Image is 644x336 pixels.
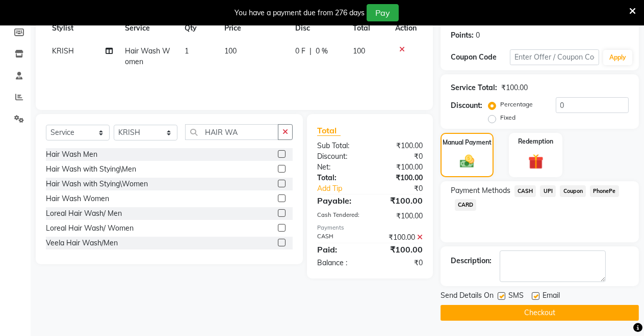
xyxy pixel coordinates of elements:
div: Hair Wash Women [46,193,109,204]
div: ₹100.00 [501,82,528,93]
div: Discount: [451,100,482,111]
span: 0 F [295,46,305,57]
button: Apply [603,50,632,65]
div: Coupon Code [451,52,510,63]
th: Disc [289,17,347,40]
span: Total [317,125,341,136]
th: Total [347,17,389,40]
span: Send Details On [441,290,494,303]
span: | [310,46,312,57]
span: UPI [540,185,556,197]
div: ₹100.00 [370,243,430,256]
div: ₹100.00 [370,162,430,173]
div: Paid: [310,243,370,256]
div: Payable: [310,194,370,207]
div: Total: [310,173,370,183]
input: Search or Scan [185,124,278,140]
div: Payments [317,223,423,232]
th: Service [119,17,178,40]
div: Balance : [310,258,370,268]
span: 0 % [316,46,328,57]
span: Email [543,290,560,303]
span: 100 [224,46,237,55]
div: Hair Wash with Stying\Men [46,164,136,175]
div: You have a payment due from 276 days [235,8,365,18]
button: Pay [367,4,399,21]
th: Price [218,17,289,40]
input: Enter Offer / Coupon Code [510,49,599,65]
div: ₹100.00 [370,173,430,183]
span: Payment Methods [451,185,510,196]
div: Cash Tendered: [310,211,370,221]
div: CASH [310,232,370,243]
span: SMS [508,290,524,303]
div: Hair Wash Men [46,149,97,160]
div: ₹0 [380,183,430,194]
div: Hair Wash with Stying\Women [46,179,148,189]
div: ₹100.00 [370,141,430,151]
div: Description: [451,256,492,266]
span: 1 [185,46,189,55]
div: ₹100.00 [370,211,430,221]
th: Action [389,17,423,40]
div: Points: [451,30,474,41]
div: Veela Hair Wash/Men [46,238,118,248]
span: 100 [353,46,366,55]
div: ₹100.00 [370,232,430,243]
span: CARD [455,199,477,211]
div: Discount: [310,151,370,162]
div: Net: [310,162,370,173]
label: Redemption [518,137,553,146]
span: PhonePe [590,185,619,197]
button: Checkout [441,305,639,321]
img: _gift.svg [524,152,549,171]
span: CASH [514,185,536,197]
label: Percentage [500,100,533,109]
div: Service Total: [451,82,497,93]
span: Hair Wash Women [125,46,170,66]
div: 0 [476,30,480,41]
div: Sub Total: [310,141,370,151]
span: Coupon [560,185,586,197]
div: ₹0 [370,258,430,268]
span: KRISH [52,46,74,55]
div: Loreal Hair Wash/ Women [46,223,134,234]
a: Add Tip [310,183,380,194]
img: _cash.svg [455,153,479,170]
th: Stylist [46,17,119,40]
div: ₹0 [370,151,430,162]
div: ₹100.00 [370,194,430,207]
label: Fixed [500,113,516,122]
th: Qty [178,17,218,40]
label: Manual Payment [443,138,492,147]
div: Loreal Hair Wash/ Men [46,208,122,219]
